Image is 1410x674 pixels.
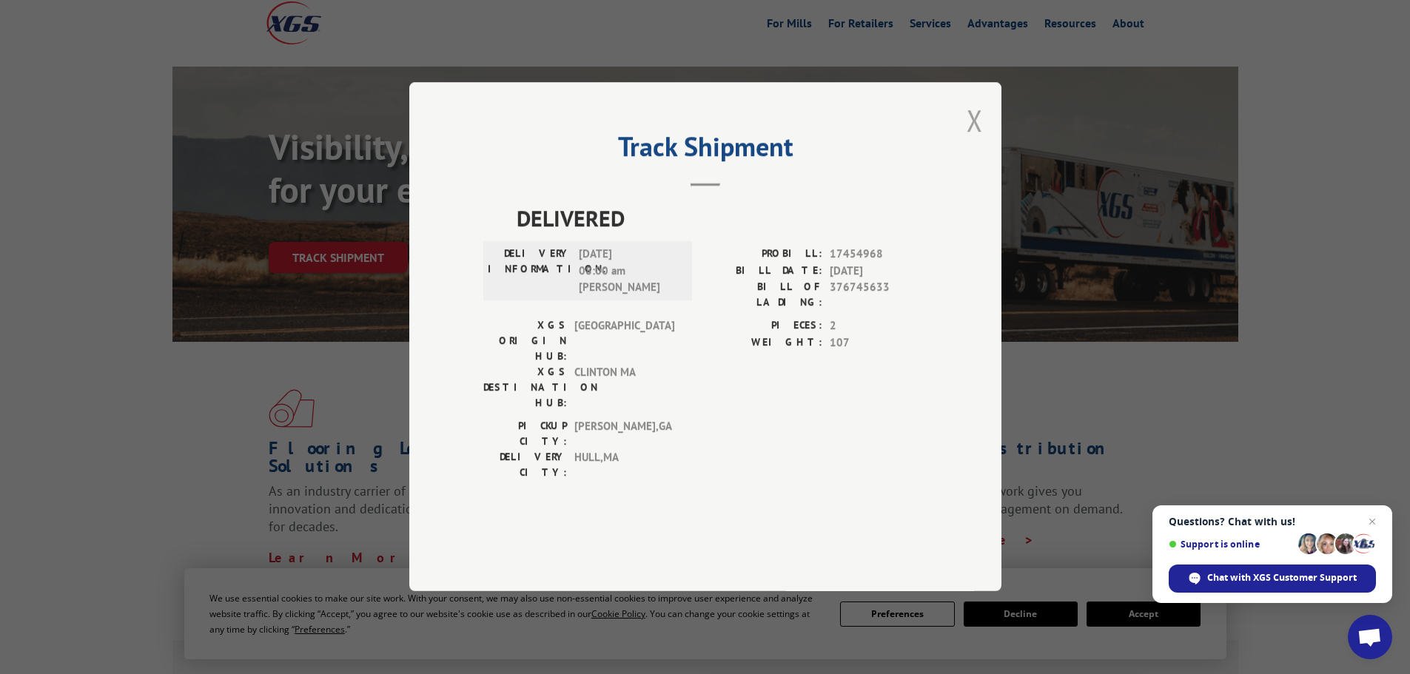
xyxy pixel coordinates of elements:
[830,334,927,351] span: 107
[483,450,567,481] label: DELIVERY CITY:
[579,246,679,297] span: [DATE] 08:00 am [PERSON_NAME]
[574,450,674,481] span: HULL , MA
[574,419,674,450] span: [PERSON_NAME] , GA
[705,334,822,351] label: WEIGHT:
[705,318,822,335] label: PIECES:
[705,263,822,280] label: BILL DATE:
[574,365,674,411] span: CLINTON MA
[830,280,927,311] span: 376745633
[1169,565,1376,593] div: Chat with XGS Customer Support
[1363,513,1381,530] span: Close chat
[1169,516,1376,528] span: Questions? Chat with us!
[1348,615,1392,659] div: Open chat
[830,263,927,280] span: [DATE]
[830,246,927,263] span: 17454968
[830,318,927,335] span: 2
[705,280,822,311] label: BILL OF LADING:
[1169,539,1293,550] span: Support is online
[967,101,983,140] button: Close modal
[574,318,674,365] span: [GEOGRAPHIC_DATA]
[488,246,571,297] label: DELIVERY INFORMATION:
[1207,571,1357,584] span: Chat with XGS Customer Support
[483,136,927,164] h2: Track Shipment
[705,246,822,263] label: PROBILL:
[483,318,567,365] label: XGS ORIGIN HUB:
[483,419,567,450] label: PICKUP CITY:
[483,365,567,411] label: XGS DESTINATION HUB:
[517,202,927,235] span: DELIVERED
